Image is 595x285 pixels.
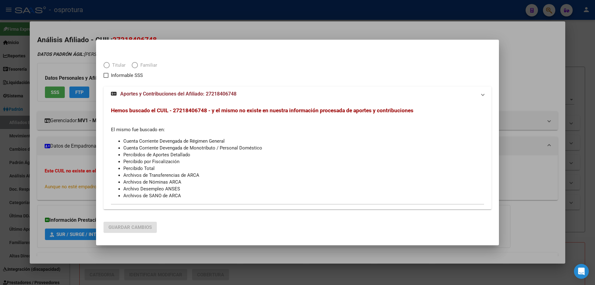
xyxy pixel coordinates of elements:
[138,62,157,69] span: Familiar
[104,87,491,101] mat-expansion-panel-header: Aportes y Contribuciones del Afiliado: 27218406748
[123,185,484,192] li: Archivo Desempleo ANSES
[123,165,484,172] li: Percibido Total
[123,179,484,185] li: Archivos de Nóminas ARCA
[104,101,491,209] div: Aportes y Contribuciones del Afiliado: 27218406748
[111,107,413,114] span: Hemos buscado el CUIL - 27218406748 - y el mismo no existe en nuestra información procesada de ap...
[123,138,484,145] li: Cuenta Corriente Devengada de Régimen General
[111,107,484,199] div: El mismo fue buscado en:
[123,151,484,158] li: Percibidos de Aportes Detallado
[123,172,484,179] li: Archivos de Transferencias de ARCA
[111,72,143,79] span: Informable SSS
[104,222,157,233] button: Guardar Cambios
[574,264,589,279] div: Open Intercom Messenger
[123,145,484,151] li: Cuenta Corriente Devengada de Monotributo / Personal Doméstico
[120,91,236,97] span: Aportes y Contribuciones del Afiliado: 27218406748
[110,62,126,69] span: Titular
[104,64,163,69] mat-radio-group: Elija una opción
[108,225,152,230] span: Guardar Cambios
[123,192,484,199] li: Archivos de SANO de ARCA
[123,158,484,165] li: Percibido por Fiscalización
